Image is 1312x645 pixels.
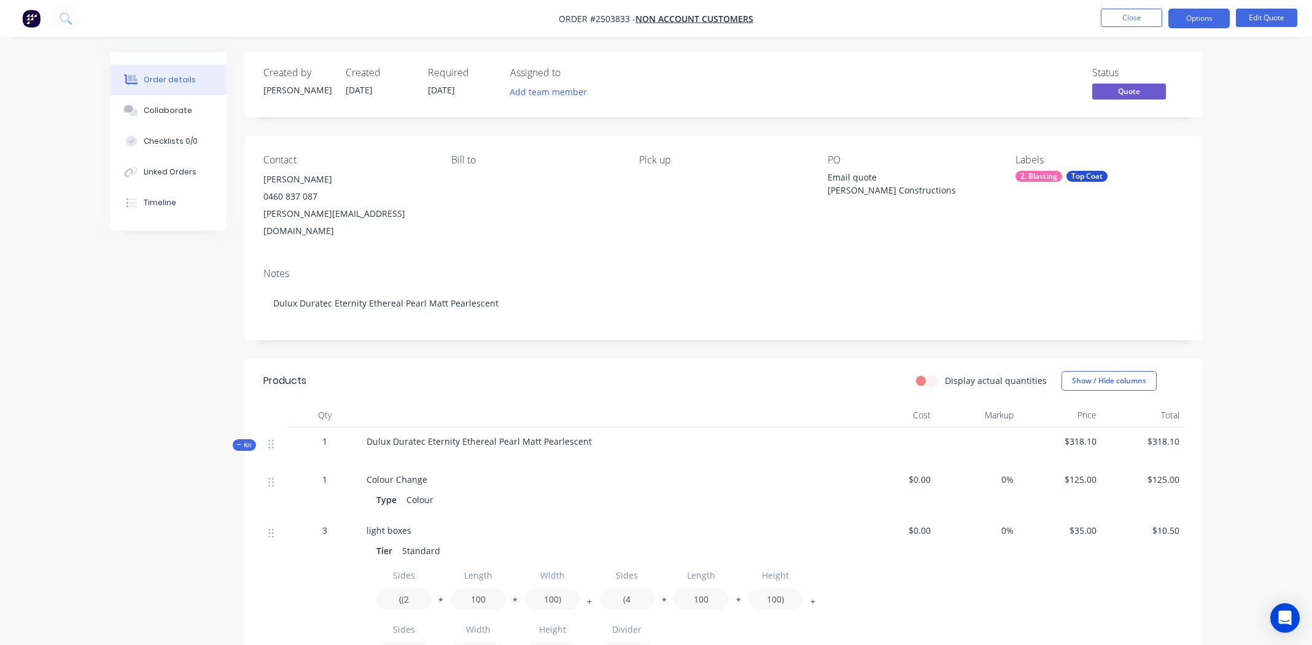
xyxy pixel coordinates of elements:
[263,268,1184,279] div: Notes
[583,599,596,608] button: +
[1106,524,1179,537] span: $10.50
[559,13,635,25] span: Order #2503833 -
[397,542,445,560] div: Standard
[263,205,432,240] div: [PERSON_NAME][EMAIL_ADDRESS][DOMAIN_NAME]
[1019,403,1101,428] div: Price
[451,565,506,586] input: Label
[1092,84,1166,99] span: Quote
[367,436,592,447] span: Dulux Duratec Eternity Ethereal Pearl Matt Pearlescent
[376,588,432,610] input: Value
[428,84,455,96] span: [DATE]
[322,524,327,537] span: 3
[236,440,252,450] span: Kit
[110,157,227,187] button: Linked Orders
[1023,524,1097,537] span: $35.00
[322,435,327,448] span: 1
[263,171,432,240] div: [PERSON_NAME]0460 837 087[PERSON_NAME][EMAIL_ADDRESS][DOMAIN_NAME]
[322,473,327,486] span: 1
[263,67,331,79] div: Created by
[945,374,1047,387] label: Display actual quantities
[1023,473,1097,486] span: $125.00
[346,67,413,79] div: Created
[599,588,654,610] input: Value
[376,619,432,640] input: Label
[428,67,495,79] div: Required
[402,491,438,509] div: Colour
[525,619,580,640] input: Label
[1106,473,1179,486] span: $125.00
[288,403,362,428] div: Qty
[144,136,198,147] div: Checklists 0/0
[451,154,619,166] div: Bill to
[853,403,936,428] div: Cost
[144,74,196,85] div: Order details
[1101,9,1162,27] button: Close
[1236,9,1297,27] button: Edit Quote
[639,154,807,166] div: Pick up
[144,197,176,208] div: Timeline
[263,84,331,96] div: [PERSON_NAME]
[1015,154,1184,166] div: Labels
[673,588,729,610] input: Value
[1092,67,1184,79] div: Status
[110,64,227,95] button: Order details
[263,284,1184,322] div: Dulux Duratec Eternity Ethereal Pearl Matt Pearlescent
[376,565,432,586] input: Label
[673,565,729,586] input: Label
[1066,171,1108,182] div: Top Coat
[376,491,402,509] div: Type
[748,565,803,586] input: Label
[367,474,427,485] span: Colour Change
[1101,403,1184,428] div: Total
[1092,84,1166,102] button: Quote
[503,84,593,100] button: Add team member
[451,588,506,610] input: Value
[510,67,633,79] div: Assigned to
[1106,435,1179,448] span: $318.10
[1015,171,1062,182] div: 2. Blasting
[22,9,41,28] img: Factory
[1168,9,1230,28] button: Options
[936,403,1019,428] div: Markup
[233,439,256,451] div: Kit
[941,524,1014,537] span: 0%
[144,166,196,178] div: Linked Orders
[263,188,432,205] div: 0460 837 087
[828,154,996,166] div: PO
[525,588,580,610] input: Value
[376,542,397,560] div: Tier
[807,599,819,608] button: +
[367,525,411,536] span: light boxes
[941,473,1014,486] span: 0%
[599,619,654,640] input: Label
[748,588,803,610] input: Value
[525,565,580,586] input: Label
[858,524,931,537] span: $0.00
[635,13,753,25] a: Non account customers
[346,84,373,96] span: [DATE]
[1270,603,1300,633] div: Open Intercom Messenger
[144,105,192,116] div: Collaborate
[110,187,227,218] button: Timeline
[263,373,306,388] div: Products
[263,171,432,188] div: [PERSON_NAME]
[1062,371,1157,391] button: Show / Hide columns
[110,126,227,157] button: Checklists 0/0
[510,84,594,100] button: Add team member
[828,171,981,197] div: Email quote [PERSON_NAME] Constructions
[858,473,931,486] span: $0.00
[1023,435,1097,448] span: $318.10
[110,95,227,126] button: Collaborate
[599,565,654,586] input: Label
[451,619,506,640] input: Label
[263,154,432,166] div: Contact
